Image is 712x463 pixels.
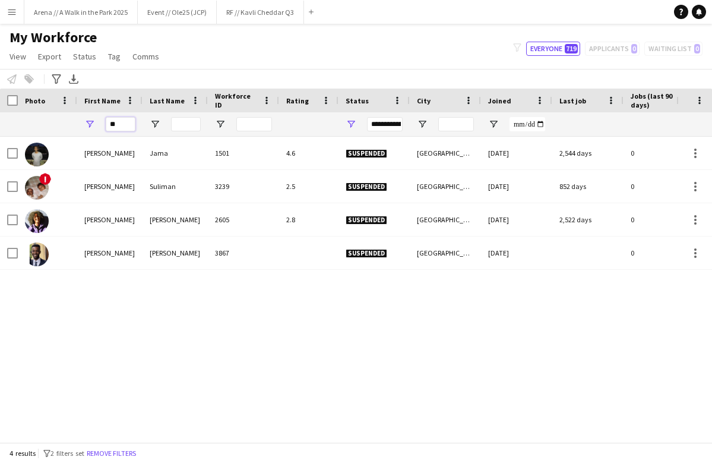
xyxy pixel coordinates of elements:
[410,203,481,236] div: [GEOGRAPHIC_DATA]
[10,29,97,46] span: My Workforce
[552,137,624,169] div: 2,544 days
[208,137,279,169] div: 1501
[559,96,586,105] span: Last job
[208,203,279,236] div: 2605
[346,182,387,191] span: Suspended
[103,49,125,64] a: Tag
[143,203,208,236] div: [PERSON_NAME]
[631,92,679,109] span: Jobs (last 90 days)
[25,96,45,105] span: Photo
[279,170,338,203] div: 2.5
[68,49,101,64] a: Status
[39,173,51,185] span: !
[73,51,96,62] span: Status
[488,96,511,105] span: Joined
[10,51,26,62] span: View
[150,96,185,105] span: Last Name
[481,137,552,169] div: [DATE]
[624,137,701,169] div: 0
[624,237,701,269] div: 0
[84,96,121,105] span: First Name
[279,203,338,236] div: 2.8
[208,237,279,269] div: 3867
[84,447,138,460] button: Remove filters
[624,203,701,236] div: 0
[108,51,121,62] span: Tag
[132,51,159,62] span: Comms
[215,119,226,130] button: Open Filter Menu
[552,170,624,203] div: 852 days
[25,209,49,233] img: Ifrah Hassan Osman
[106,117,135,131] input: First Name Filter Input
[481,203,552,236] div: [DATE]
[33,49,66,64] a: Export
[346,96,369,105] span: Status
[279,137,338,169] div: 4.6
[526,42,580,56] button: Everyone719
[410,237,481,269] div: [GEOGRAPHIC_DATA]
[438,117,474,131] input: City Filter Input
[417,96,431,105] span: City
[77,237,143,269] div: [PERSON_NAME]
[217,1,304,24] button: RF // Kavli Cheddar Q3
[5,49,31,64] a: View
[77,170,143,203] div: [PERSON_NAME]
[481,170,552,203] div: [DATE]
[138,1,217,24] button: Event // Ole25 (JCP)
[565,44,578,53] span: 719
[346,249,387,258] span: Suspended
[24,1,138,24] button: Arena // A Walk in the Park 2025
[346,119,356,130] button: Open Filter Menu
[624,170,701,203] div: 0
[25,242,49,266] img: Yusuf Hassan Osman
[38,51,61,62] span: Export
[150,119,160,130] button: Open Filter Menu
[552,203,624,236] div: 2,522 days
[49,72,64,86] app-action-btn: Advanced filters
[208,170,279,203] div: 3239
[143,170,208,203] div: Suliman
[171,117,201,131] input: Last Name Filter Input
[77,137,143,169] div: [PERSON_NAME]
[286,96,309,105] span: Rating
[488,119,499,130] button: Open Filter Menu
[128,49,164,64] a: Comms
[510,117,545,131] input: Joined Filter Input
[143,237,208,269] div: [PERSON_NAME]
[410,137,481,169] div: [GEOGRAPHIC_DATA]
[143,137,208,169] div: Jama
[84,119,95,130] button: Open Filter Menu
[417,119,428,130] button: Open Filter Menu
[50,449,84,458] span: 2 filters set
[77,203,143,236] div: [PERSON_NAME]
[346,149,387,158] span: Suspended
[25,143,49,166] img: Hassan Abdullahi Jama
[25,176,49,200] img: Hassan Suliman
[410,170,481,203] div: [GEOGRAPHIC_DATA]
[481,237,552,269] div: [DATE]
[215,92,258,109] span: Workforce ID
[236,117,272,131] input: Workforce ID Filter Input
[346,216,387,225] span: Suspended
[67,72,81,86] app-action-btn: Export XLSX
